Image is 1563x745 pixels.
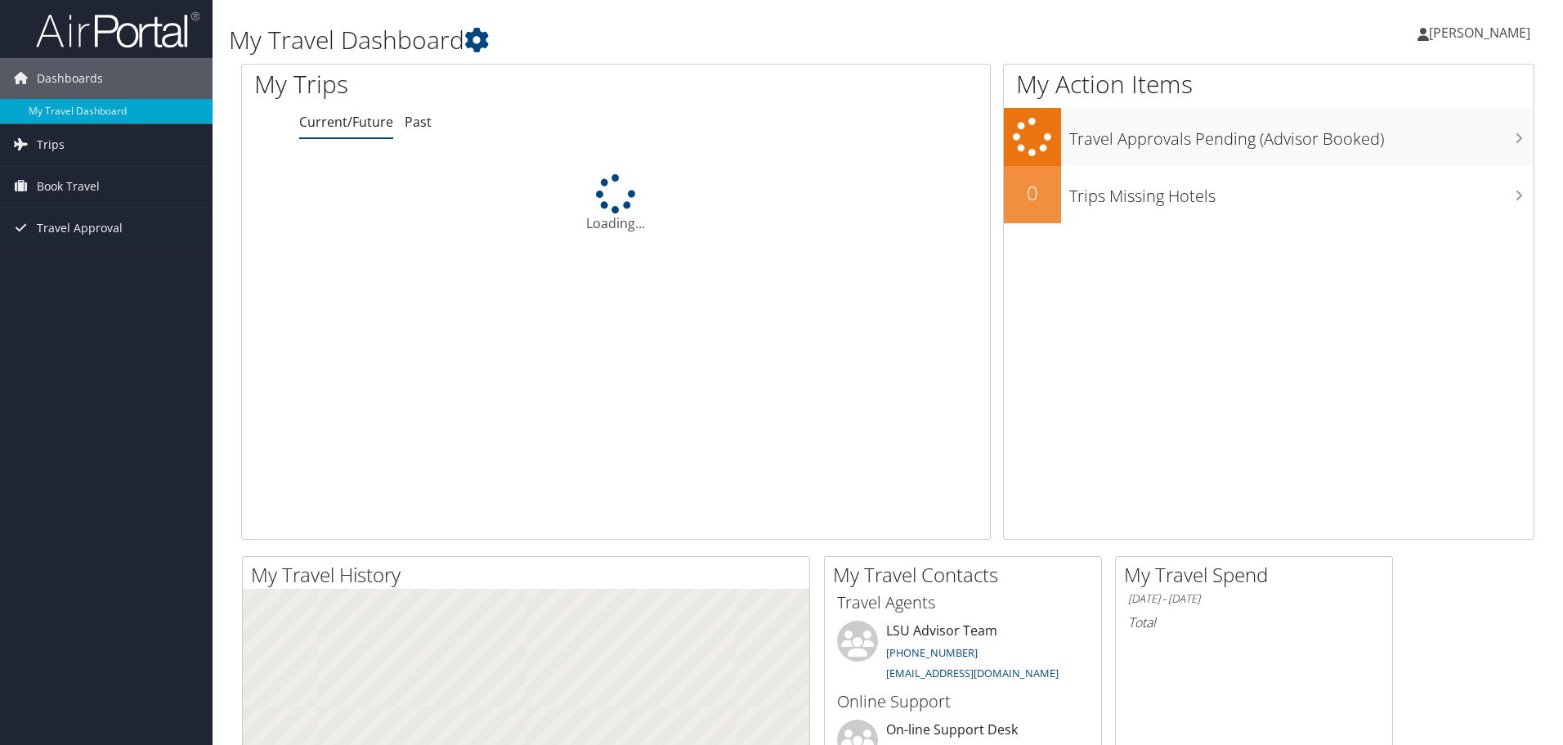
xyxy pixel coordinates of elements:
span: Book Travel [37,166,100,207]
a: [EMAIL_ADDRESS][DOMAIN_NAME] [886,666,1059,680]
li: LSU Advisor Team [829,621,1097,688]
h3: Online Support [837,690,1089,713]
h2: My Travel History [251,561,809,589]
h1: My Trips [254,67,666,101]
div: Loading... [242,174,990,233]
span: Dashboards [37,58,103,99]
a: 0Trips Missing Hotels [1004,166,1534,223]
a: [PERSON_NAME] [1417,8,1547,57]
span: Trips [37,124,65,165]
a: [PHONE_NUMBER] [886,645,978,660]
a: Past [405,113,432,131]
h2: My Travel Contacts [833,561,1101,589]
a: Current/Future [299,113,393,131]
h1: My Travel Dashboard [229,23,1108,57]
h3: Travel Approvals Pending (Advisor Booked) [1069,119,1534,150]
h6: [DATE] - [DATE] [1128,591,1380,607]
h3: Travel Agents [837,591,1089,614]
h3: Trips Missing Hotels [1069,177,1534,208]
span: Travel Approval [37,208,123,249]
h2: 0 [1004,179,1061,207]
h6: Total [1128,613,1380,631]
span: [PERSON_NAME] [1429,24,1530,42]
h2: My Travel Spend [1124,561,1392,589]
h1: My Action Items [1004,67,1534,101]
img: airportal-logo.png [36,11,199,49]
a: Travel Approvals Pending (Advisor Booked) [1004,108,1534,166]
